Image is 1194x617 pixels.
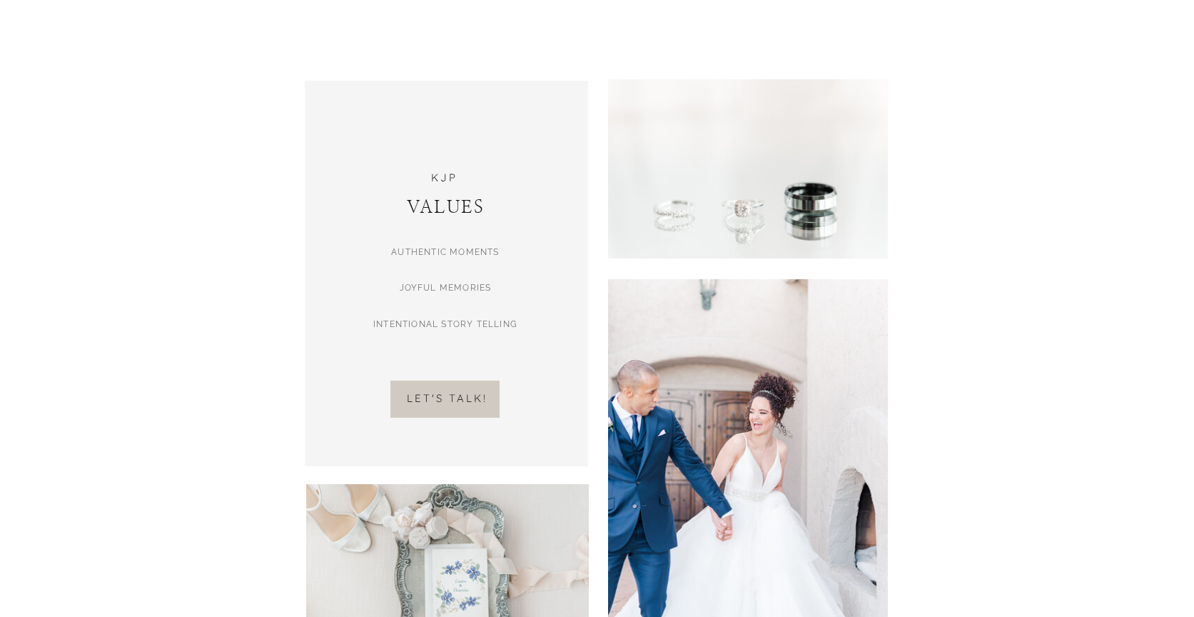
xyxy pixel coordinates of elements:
a: AUTHENTIC MOMENTSJOYFUL MEMORIESINTENTIONAL STORY TELLING [345,244,547,361]
a: Values [347,194,545,246]
a: KJP [335,171,553,191]
a: let's talk! [338,392,556,411]
p: AUTHENTIC MOMENTS JOYFUL MEMORIES INTENTIONAL STORY TELLING [345,244,547,361]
